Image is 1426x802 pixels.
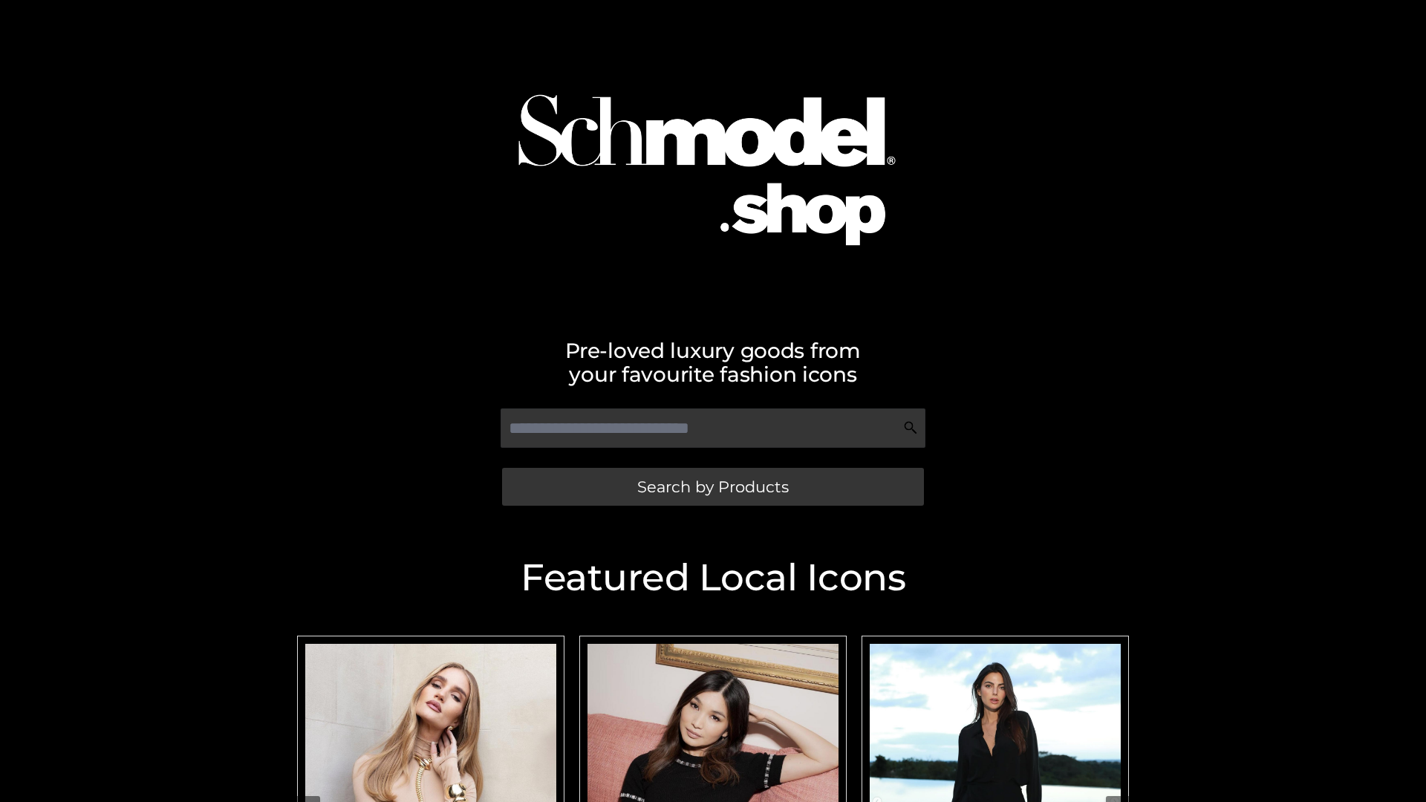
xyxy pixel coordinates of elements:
img: Search Icon [903,420,918,435]
span: Search by Products [637,479,789,495]
h2: Pre-loved luxury goods from your favourite fashion icons [290,339,1136,386]
h2: Featured Local Icons​ [290,559,1136,596]
a: Search by Products [502,468,924,506]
